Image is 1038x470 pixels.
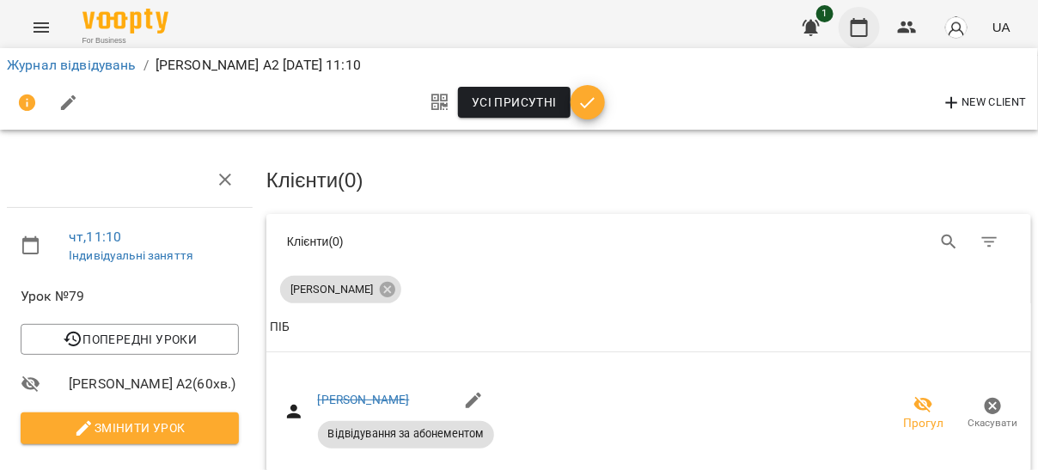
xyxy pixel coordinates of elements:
[944,15,968,40] img: avatar_s.png
[888,390,958,438] button: Прогул
[270,317,1028,338] span: ПІБ
[266,214,1031,269] div: Table Toolbar
[280,276,401,303] div: [PERSON_NAME]
[968,416,1018,430] span: Скасувати
[458,87,571,118] button: Усі присутні
[143,55,149,76] li: /
[82,35,168,46] span: For Business
[270,317,290,338] div: Sort
[82,9,168,34] img: Voopty Logo
[270,317,290,338] div: ПІБ
[937,89,1031,117] button: New Client
[929,222,970,263] button: Search
[7,55,1031,76] nav: breadcrumb
[21,412,239,443] button: Змінити урок
[69,248,193,262] a: Індивідуальні заняття
[318,426,494,442] span: Відвідування за абонементом
[69,229,121,245] a: чт , 11:10
[318,393,410,406] a: [PERSON_NAME]
[266,169,1031,192] h3: Клієнти ( 0 )
[992,18,1011,36] span: UA
[958,390,1028,438] button: Скасувати
[903,415,943,432] span: Прогул
[156,55,361,76] p: [PERSON_NAME] А2 [DATE] 11:10
[34,418,225,438] span: Змінити урок
[986,11,1017,43] button: UA
[287,233,636,250] div: Клієнти ( 0 )
[21,286,239,307] span: Урок №79
[816,5,833,22] span: 1
[472,92,557,113] span: Усі присутні
[942,93,1027,113] span: New Client
[280,282,383,297] span: [PERSON_NAME]
[21,7,62,48] button: Menu
[969,222,1011,263] button: Фільтр
[34,329,225,350] span: Попередні уроки
[21,324,239,355] button: Попередні уроки
[7,57,137,73] a: Журнал відвідувань
[69,374,239,394] span: [PERSON_NAME] А2 ( 60 хв. )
